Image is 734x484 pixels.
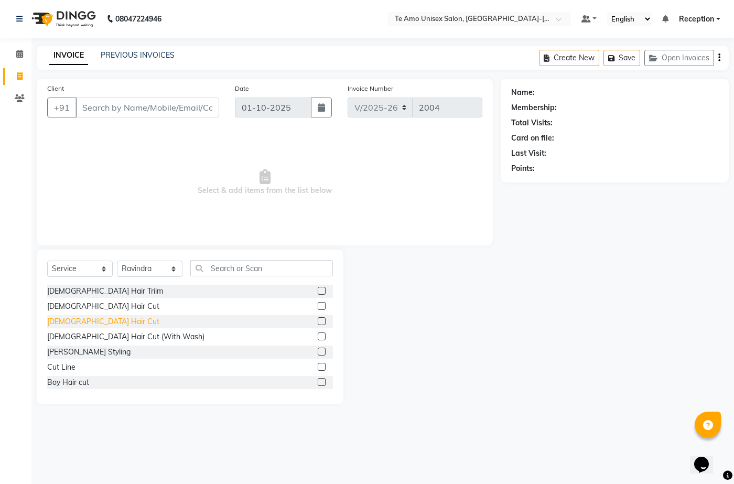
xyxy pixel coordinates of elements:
a: PREVIOUS INVOICES [101,50,175,60]
div: Name: [511,87,535,98]
div: Points: [511,163,535,174]
div: Membership: [511,102,557,113]
div: Total Visits: [511,117,553,128]
a: INVOICE [49,46,88,65]
label: Client [47,84,64,93]
button: Save [603,50,640,66]
button: +91 [47,98,77,117]
div: [DEMOGRAPHIC_DATA] Hair Triim [47,286,163,297]
button: Open Invoices [644,50,714,66]
b: 08047224946 [115,4,161,34]
button: Create New [539,50,599,66]
div: Boy Hair cut [47,377,89,388]
span: Reception [679,14,714,25]
label: Date [235,84,249,93]
div: Cut Line [47,362,75,373]
div: Card on file: [511,133,554,144]
img: logo [27,4,99,34]
input: Search or Scan [190,260,333,276]
div: Last Visit: [511,148,546,159]
label: Invoice Number [348,84,393,93]
div: [DEMOGRAPHIC_DATA] Hair Cut [47,301,159,312]
input: Search by Name/Mobile/Email/Code [75,98,219,117]
span: Select & add items from the list below [47,130,482,235]
div: [DEMOGRAPHIC_DATA] Hair Cut (With Wash) [47,331,204,342]
div: [DEMOGRAPHIC_DATA] Hair Cut [47,316,159,327]
div: [PERSON_NAME] Styling [47,347,131,358]
iframe: chat widget [690,442,724,474]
